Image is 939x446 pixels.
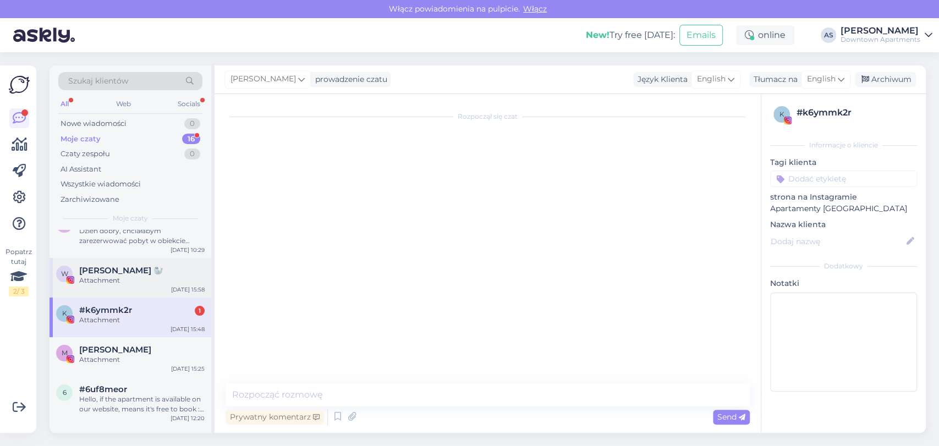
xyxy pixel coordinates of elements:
div: Tłumacz na [749,74,798,85]
span: English [807,73,836,85]
span: Wiktoria Łukiewska 🦭 [79,266,164,276]
div: 1 [195,306,205,316]
div: 16 [182,134,200,145]
div: Prywatny komentarz [226,410,324,425]
span: Mateusz [79,345,151,355]
span: #k6ymmk2r [79,305,132,315]
p: Apartamenty [GEOGRAPHIC_DATA] [770,203,917,214]
a: [PERSON_NAME]Downtown Apartments [841,26,932,44]
span: k [779,110,784,118]
span: Włącz [520,4,550,14]
p: Nazwa klienta [770,219,917,230]
div: Popatrz tutaj [9,247,29,296]
div: Archiwum [855,72,916,87]
div: Attachment [79,315,205,325]
div: Zarchiwizowane [61,194,119,205]
p: strona na Instagramie [770,191,917,203]
div: Hello, if the apartment is available on our website, means it's free to book :) The highest floor... [79,394,205,414]
div: [PERSON_NAME] [841,26,920,35]
span: 6 [63,388,67,397]
div: Moje czaty [61,134,101,145]
div: online [736,25,794,45]
input: Dodaj nazwę [771,235,904,247]
span: W [61,269,68,278]
div: Dzień dobry, chciałabym zarezerwować pobyt w obiekcie Letnica seaside przez booking. Będę potrzeb... [79,226,205,246]
span: Send [717,412,745,422]
div: Rozpoczął się czat [226,112,750,122]
div: Attachment [79,276,205,285]
div: Dodatkowy [770,261,917,271]
div: 0 [184,118,200,129]
div: [DATE] 15:48 [171,325,205,333]
div: Socials [175,97,202,111]
span: Moje czaty [113,213,148,223]
div: Nowe wiadomości [61,118,127,129]
div: Informacje o kliencie [770,140,917,150]
div: Attachment [79,355,205,365]
div: AS [821,27,836,43]
p: Tagi klienta [770,157,917,168]
div: 0 [184,148,200,159]
span: k [62,309,67,317]
b: New! [586,30,609,40]
div: AI Assistant [61,164,101,175]
p: Notatki [770,278,917,289]
span: English [697,73,726,85]
div: Wszystkie wiadomości [61,179,141,190]
div: [DATE] 15:58 [171,285,205,294]
span: M [62,349,68,357]
span: [PERSON_NAME] [230,73,296,85]
div: Czaty zespołu [61,148,110,159]
span: Szukaj klientów [68,75,128,87]
div: All [58,97,71,111]
div: Try free [DATE]: [586,29,675,42]
div: [DATE] 10:29 [171,246,205,254]
img: Askly Logo [9,74,30,95]
div: [DATE] 12:20 [171,414,205,422]
div: [DATE] 15:25 [171,365,205,373]
div: prowadzenie czatu [311,74,387,85]
div: Język Klienta [633,74,688,85]
button: Emails [679,25,723,46]
div: 2 / 3 [9,287,29,296]
input: Dodać etykietę [770,170,917,187]
div: Web [114,97,133,111]
div: Downtown Apartments [841,35,920,44]
span: #6uf8meor [79,384,127,394]
div: # k6ymmk2r [797,106,914,119]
